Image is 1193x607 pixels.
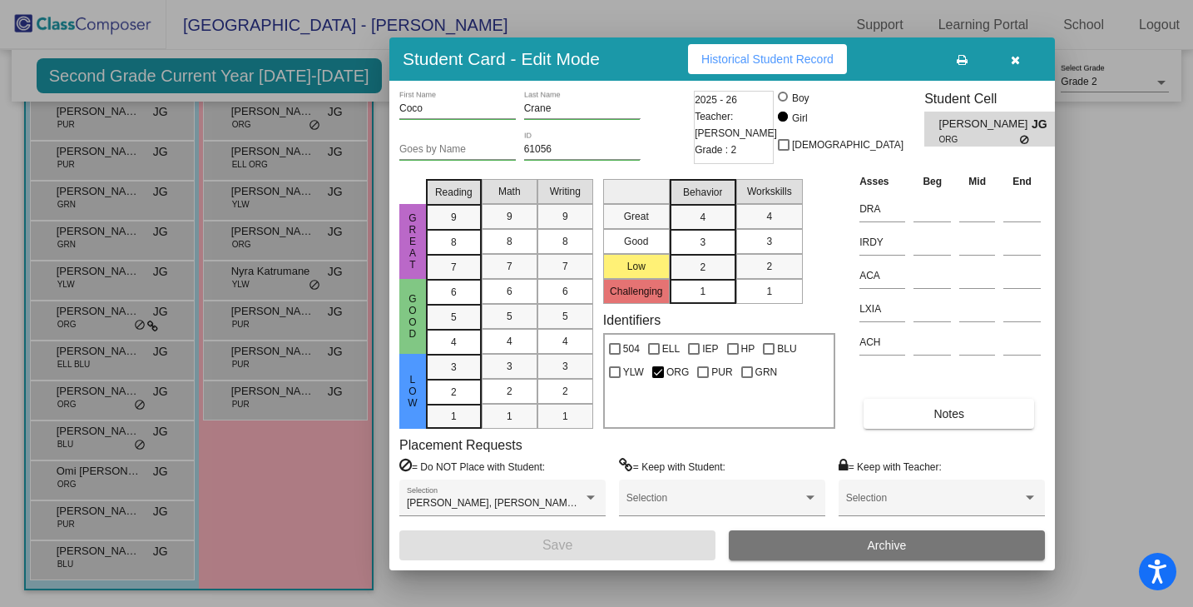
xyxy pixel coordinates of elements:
span: Great [405,212,420,271]
span: 1 [766,284,772,299]
th: Mid [955,172,999,191]
h3: Student Card - Edit Mode [403,48,600,69]
span: 6 [451,285,457,300]
span: GRN [755,362,778,382]
span: 9 [562,209,568,224]
span: 1 [451,409,457,424]
span: Teacher: [PERSON_NAME] [695,108,777,142]
span: 4 [507,334,512,349]
span: Writing [550,184,581,199]
span: 6 [562,284,568,299]
span: Math [498,184,521,199]
span: Archive [868,539,907,552]
h3: Student Cell [924,91,1069,107]
span: Grade : 2 [695,142,736,158]
span: Reading [435,185,473,200]
span: ORG [939,133,1020,146]
span: 3 [451,360,457,375]
span: 3 [766,234,772,249]
label: Placement Requests [399,437,522,453]
span: 3 [700,235,705,250]
span: 1 [562,409,568,424]
th: End [999,172,1045,191]
span: Notes [933,407,964,420]
span: Historical Student Record [701,52,834,66]
span: JG [1032,116,1055,133]
span: [PERSON_NAME] [939,116,1032,133]
span: 5 [562,309,568,324]
span: 8 [507,234,512,249]
span: 7 [562,259,568,274]
span: 4 [451,335,457,350]
th: Asses [855,172,909,191]
span: 2025 - 26 [695,92,737,108]
span: 5 [451,310,457,325]
span: Save [542,538,572,552]
label: Identifiers [603,312,661,328]
span: Behavior [683,185,722,200]
span: 5 [507,309,512,324]
span: 504 [623,339,640,359]
span: IEP [702,339,718,359]
button: Historical Student Record [688,44,847,74]
span: 4 [700,210,705,225]
span: 9 [507,209,512,224]
span: Workskills [747,184,792,199]
input: assessment [859,230,905,255]
span: 2 [507,384,512,399]
span: 3 [507,359,512,374]
span: HP [741,339,755,359]
button: Archive [729,530,1045,560]
span: ELL [662,339,680,359]
label: = Keep with Teacher: [839,458,942,475]
span: YLW [623,362,644,382]
span: [PERSON_NAME], [PERSON_NAME], [PERSON_NAME], [PERSON_NAME] [407,497,752,509]
span: 2 [451,385,457,400]
span: 1 [507,409,512,424]
div: Boy [791,91,809,106]
span: 8 [451,235,457,250]
span: 4 [562,334,568,349]
span: Good [405,293,420,340]
span: 8 [562,234,568,249]
button: Save [399,530,715,560]
input: assessment [859,263,905,288]
input: assessment [859,197,905,221]
span: 7 [451,260,457,275]
input: Enter ID [524,144,641,156]
input: assessment [859,330,905,355]
span: 2 [562,384,568,399]
span: BLU [777,339,796,359]
span: 2 [700,260,705,275]
input: goes by name [399,144,516,156]
span: 4 [766,209,772,224]
label: = Do NOT Place with Student: [399,458,545,475]
span: 3 [562,359,568,374]
span: PUR [711,362,732,382]
span: [DEMOGRAPHIC_DATA] [792,135,903,155]
label: = Keep with Student: [619,458,725,475]
span: 1 [700,284,705,299]
span: 6 [507,284,512,299]
button: Notes [864,399,1034,429]
span: 9 [451,210,457,225]
input: assessment [859,296,905,321]
th: Beg [909,172,955,191]
span: ORG [666,362,689,382]
span: 7 [507,259,512,274]
span: 2 [766,259,772,274]
div: Girl [791,111,808,126]
span: Low [405,374,420,409]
